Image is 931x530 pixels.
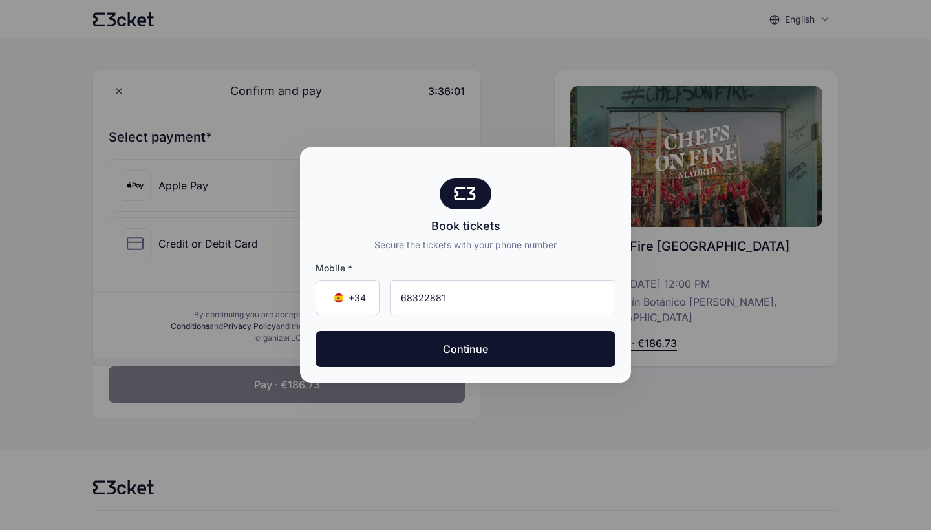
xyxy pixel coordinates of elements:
div: Secure the tickets with your phone number [374,238,557,251]
span: Mobile * [316,262,615,275]
input: Mobile [390,280,615,315]
div: Country Code Selector [316,280,380,315]
span: +34 [348,291,366,304]
button: Continue [316,331,615,367]
div: Book tickets [374,217,557,235]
